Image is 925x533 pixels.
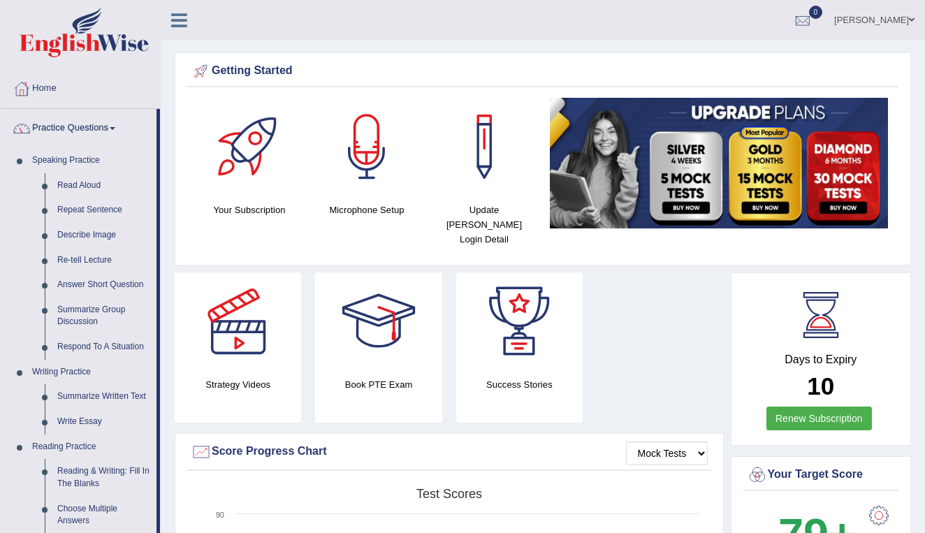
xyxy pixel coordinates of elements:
h4: Success Stories [456,377,583,392]
a: Speaking Practice [26,148,156,173]
a: Summarize Group Discussion [51,298,156,335]
a: Write Essay [51,409,156,435]
a: Reading Practice [26,435,156,460]
text: 90 [216,511,224,519]
div: Your Target Score [747,465,896,485]
a: Reading & Writing: Fill In The Blanks [51,459,156,496]
h4: Microphone Setup [315,203,418,217]
span: 0 [809,6,823,19]
h4: Update [PERSON_NAME] Login Detail [432,203,536,247]
img: small5.jpg [550,98,888,228]
h4: Days to Expiry [747,353,896,366]
a: Respond To A Situation [51,335,156,360]
b: 10 [807,372,834,400]
a: Practice Questions [1,109,156,144]
a: Describe Image [51,223,156,248]
h4: Book PTE Exam [315,377,442,392]
tspan: Test scores [416,487,482,501]
a: Answer Short Question [51,272,156,298]
a: Read Aloud [51,173,156,198]
a: Writing Practice [26,360,156,385]
h4: Your Subscription [198,203,301,217]
a: Re-tell Lecture [51,248,156,273]
a: Home [1,69,160,104]
a: Summarize Written Text [51,384,156,409]
h4: Strategy Videos [175,377,301,392]
div: Score Progress Chart [191,441,708,462]
a: Repeat Sentence [51,198,156,223]
a: Renew Subscription [766,407,872,430]
div: Getting Started [191,61,895,82]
